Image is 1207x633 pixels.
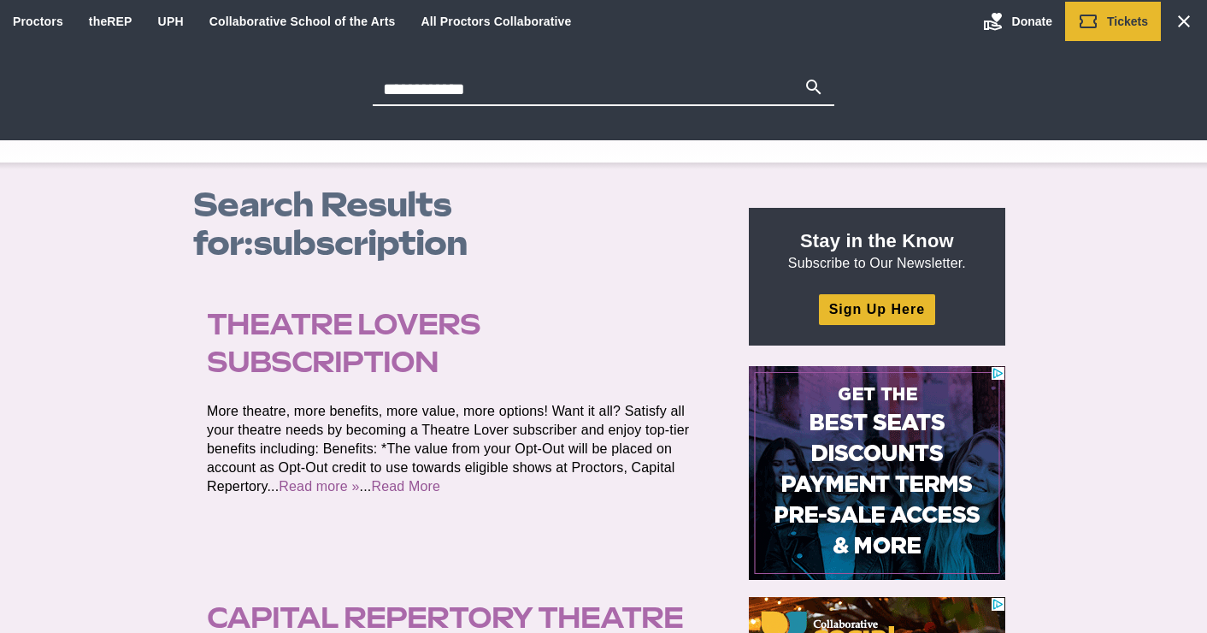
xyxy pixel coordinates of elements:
a: UPH [158,15,184,28]
a: Read more » [279,479,359,494]
h1: subscription [193,186,730,263]
a: theREP [89,15,132,28]
a: Donate [970,2,1065,41]
p: Subscribe to Our Newsletter. [769,228,985,273]
a: Tickets [1065,2,1161,41]
a: Proctors [13,15,63,28]
span: Search Results for: [193,184,451,263]
span: Donate [1012,15,1052,28]
span: Tickets [1107,15,1148,28]
iframe: Advertisement [749,366,1005,580]
a: Collaborative School of the Arts [209,15,396,28]
a: Read More [371,479,440,494]
a: Sign Up Here [819,294,935,324]
p: More theatre, more benefits, more value, more options! Want it all? Satisfy all your theatre need... [207,402,709,496]
a: Search [1161,2,1207,41]
strong: Stay in the Know [800,230,954,251]
a: All Proctors Collaborative [421,15,571,28]
a: Theatre Lovers Subscription [207,307,480,379]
